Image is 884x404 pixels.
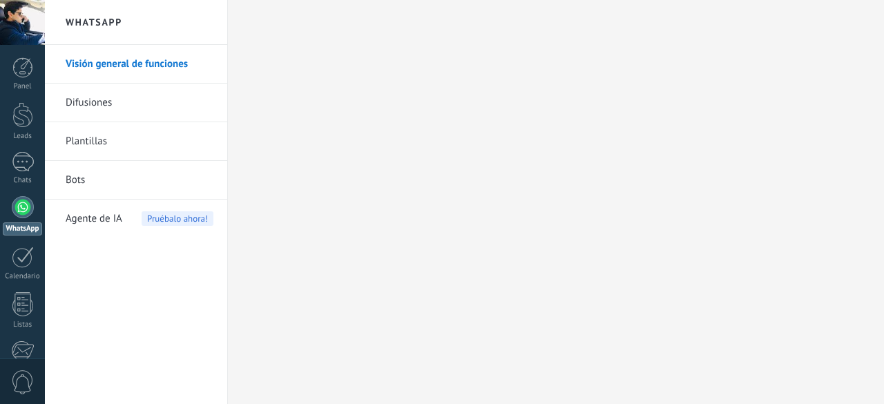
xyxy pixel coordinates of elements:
[66,84,213,122] a: Difusiones
[3,222,42,235] div: WhatsApp
[45,122,227,161] li: Plantillas
[3,320,43,329] div: Listas
[45,200,227,238] li: Agente de IA
[66,45,213,84] a: Visión general de funciones
[3,176,43,185] div: Chats
[45,161,227,200] li: Bots
[3,272,43,281] div: Calendario
[142,211,213,226] span: Pruébalo ahora!
[3,82,43,91] div: Panel
[66,200,122,238] span: Agente de IA
[3,132,43,141] div: Leads
[45,84,227,122] li: Difusiones
[66,200,213,238] a: Agente de IA Pruébalo ahora!
[66,122,213,161] a: Plantillas
[66,161,213,200] a: Bots
[45,45,227,84] li: Visión general de funciones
